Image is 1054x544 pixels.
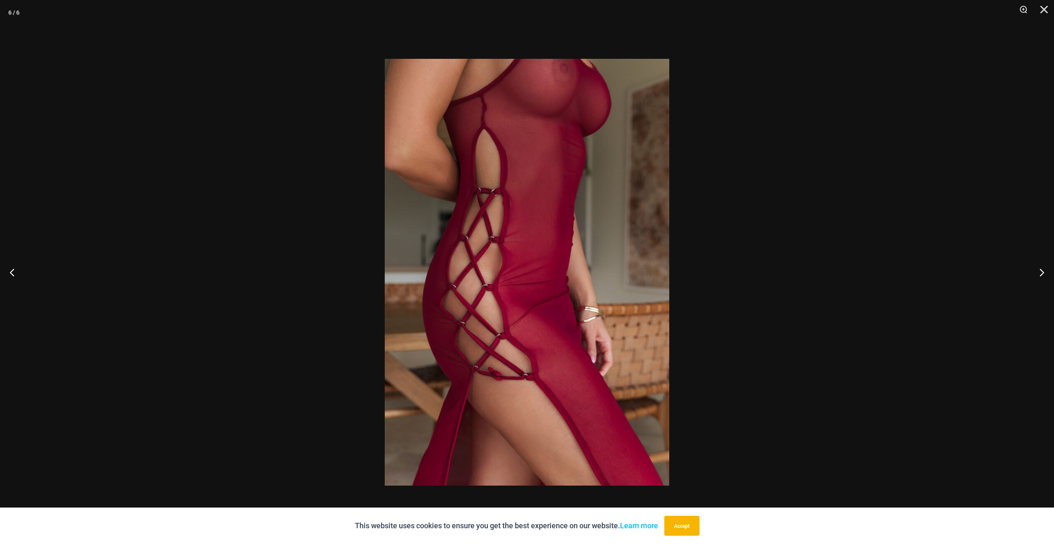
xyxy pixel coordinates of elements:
p: This website uses cookies to ensure you get the best experience on our website. [355,520,658,532]
button: Accept [664,516,699,536]
a: Learn more [620,521,658,530]
div: 6 / 6 [8,6,19,19]
button: Next [1023,251,1054,293]
img: Pursuit Ruby Red 5840 Dress 06 [385,59,669,486]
